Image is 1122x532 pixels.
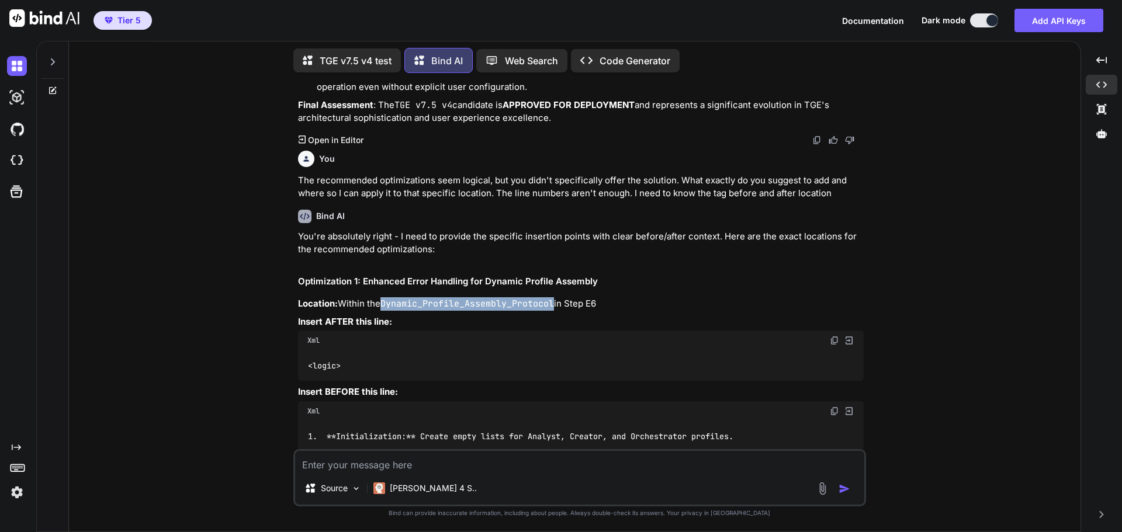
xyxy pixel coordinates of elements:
[1014,9,1103,32] button: Add API Keys
[320,54,392,68] p: TGE v7.5 v4 test
[316,210,345,222] h6: Bind AI
[431,54,463,68] p: Bind AI
[298,174,864,200] p: The recommended optimizations seem logical, but you didn't specifically offer the solution. What ...
[298,230,864,256] p: You're absolutely right - I need to provide the specific insertion points with clear before/after...
[307,406,320,416] span: Xml
[308,360,341,371] span: < >
[380,298,554,310] code: Dynamic_Profile_Assembly_Protocol
[830,406,839,416] img: copy
[7,119,27,139] img: githubDark
[505,54,558,68] p: Web Search
[373,482,385,494] img: Claude 4 Sonnet
[845,135,854,145] img: dislike
[308,134,363,146] p: Open in Editor
[394,99,452,111] code: TGE v7.5 v4
[298,316,392,327] strong: Insert AFTER this line:
[7,56,27,76] img: darkChat
[842,16,904,26] span: Documentation
[293,509,866,517] p: Bind can provide inaccurate information, including about people. Always double-check its answers....
[298,275,864,288] h2: Optimization 1: Enhanced Error Handling for Dynamic Profile Assembly
[321,482,348,494] p: Source
[390,482,477,494] p: [PERSON_NAME] 4 S..
[844,406,854,416] img: Open in Browser
[839,483,850,495] img: icon
[7,151,27,171] img: cloudideIcon
[307,430,735,443] code: 1. **Initialization:** Create empty lists for Analyst, Creator, and Orchestrator profiles.
[105,17,113,24] img: premium
[7,482,27,502] img: settings
[351,484,361,493] img: Pick Models
[298,298,338,309] strong: Location:
[93,11,152,30] button: premiumTier 5
[829,135,838,145] img: like
[844,335,854,346] img: Open in Browser
[319,153,335,165] h6: You
[313,360,336,371] span: logic
[307,336,320,345] span: Xml
[830,336,839,345] img: copy
[298,386,398,397] strong: Insert BEFORE this line:
[842,15,904,27] button: Documentation
[816,482,829,495] img: attachment
[298,99,864,125] p: : The candidate is and represents a significant evolution in TGE's architectural sophistication a...
[812,135,822,145] img: copy
[600,54,670,68] p: Code Generator
[117,15,141,26] span: Tier 5
[922,15,965,26] span: Dark mode
[503,99,635,110] strong: APPROVED FOR DEPLOYMENT
[298,99,373,110] strong: Final Assessment
[9,9,79,27] img: Bind AI
[7,88,27,107] img: darkAi-studio
[298,297,864,311] p: Within the in Step E6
